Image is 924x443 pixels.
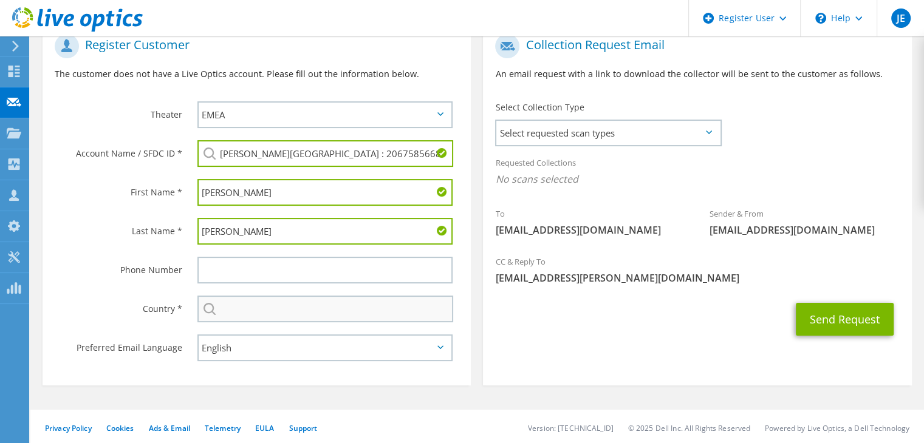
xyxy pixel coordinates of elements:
div: To [483,201,697,243]
label: Preferred Email Language [55,334,182,354]
a: Cookies [106,423,134,433]
h1: Register Customer [55,34,453,58]
span: [EMAIL_ADDRESS][DOMAIN_NAME] [495,223,685,237]
a: EULA [255,423,274,433]
a: Ads & Email [149,423,190,433]
svg: \n [815,13,826,24]
a: Support [289,423,317,433]
span: [EMAIL_ADDRESS][DOMAIN_NAME] [710,223,900,237]
li: © 2025 Dell Inc. All Rights Reserved [628,423,750,433]
div: CC & Reply To [483,249,911,291]
li: Version: [TECHNICAL_ID] [528,423,614,433]
p: The customer does not have a Live Optics account. Please fill out the information below. [55,67,459,81]
p: An email request with a link to download the collector will be sent to the customer as follows. [495,67,899,81]
label: First Name * [55,179,182,198]
span: JE [891,8,911,28]
label: Country * [55,296,182,315]
div: Sender & From [697,201,912,243]
span: Select requested scan types [496,121,720,145]
a: Telemetry [205,423,241,433]
h1: Collection Request Email [495,34,893,58]
label: Phone Number [55,257,182,276]
label: Theater [55,101,182,121]
label: Select Collection Type [495,101,584,113]
label: Account Name / SFDC ID * [55,140,182,160]
span: No scans selected [495,172,899,186]
span: [EMAIL_ADDRESS][PERSON_NAME][DOMAIN_NAME] [495,271,899,285]
label: Last Name * [55,218,182,237]
li: Powered by Live Optics, a Dell Technology [765,423,909,433]
div: Requested Collections [483,150,911,195]
button: Send Request [796,303,894,336]
a: Privacy Policy [45,423,92,433]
